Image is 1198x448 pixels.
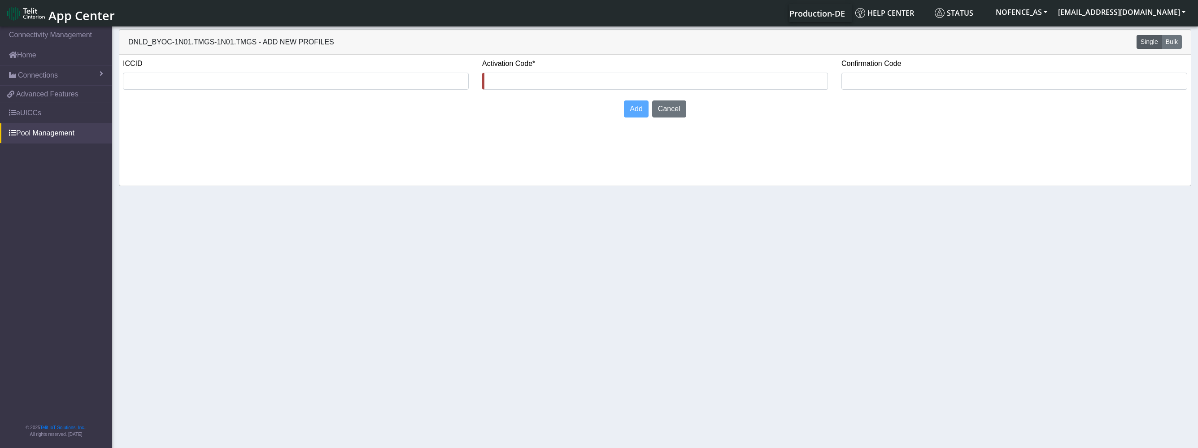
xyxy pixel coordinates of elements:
[630,105,642,113] span: Add
[1137,35,1162,49] button: Single
[841,58,901,69] label: Confirmation Code
[40,425,85,430] a: Telit IoT Solutions, Inc.
[1162,35,1182,49] button: Bulk
[935,8,945,18] img: status.svg
[16,89,78,100] span: Advanced Features
[931,4,990,22] a: Status
[18,70,58,81] span: Connections
[1053,4,1191,20] button: [EMAIL_ADDRESS][DOMAIN_NAME]
[855,8,914,18] span: Help center
[122,37,655,48] div: DNLD_BYOC-1N01.TMGS-1N01.TMGS - Add new profiles
[789,4,845,22] a: Your current platform instance
[48,7,115,24] span: App Center
[652,100,686,117] button: Cancel
[852,4,931,22] a: Help center
[855,8,865,18] img: knowledge.svg
[990,4,1053,20] button: NOFENCE_AS
[7,4,113,23] a: App Center
[935,8,973,18] span: Status
[624,100,648,117] button: Add
[789,8,845,19] span: Production-DE
[123,58,143,69] label: ICCID
[7,6,45,21] img: logo-telit-cinterion-gw-new.png
[482,58,535,69] label: Activation Code*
